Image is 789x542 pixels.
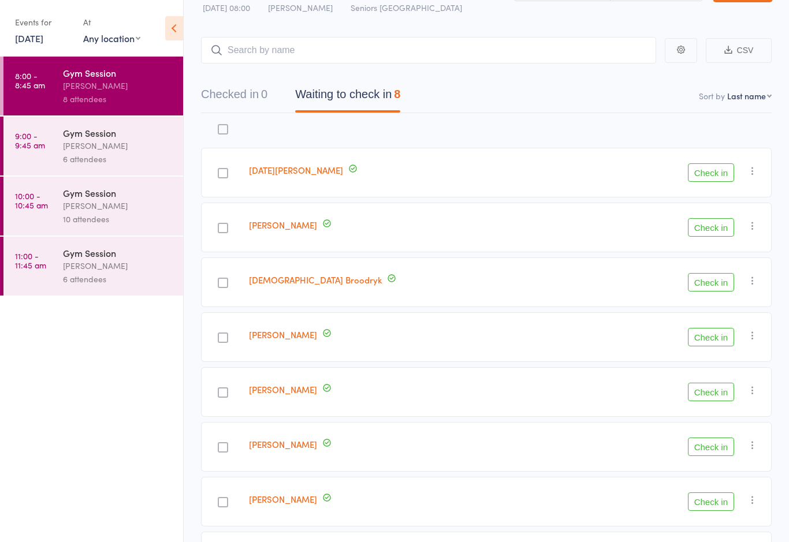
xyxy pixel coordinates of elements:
[63,92,173,106] div: 8 attendees
[15,251,46,270] time: 11:00 - 11:45 am
[83,32,140,44] div: Any location
[261,88,267,100] div: 0
[688,218,734,237] button: Check in
[249,164,343,176] a: [DATE][PERSON_NAME]
[63,259,173,272] div: [PERSON_NAME]
[688,328,734,346] button: Check in
[688,163,734,182] button: Check in
[201,37,656,63] input: Search by name
[249,438,317,450] a: [PERSON_NAME]
[688,438,734,456] button: Check in
[63,126,173,139] div: Gym Session
[268,2,333,13] span: [PERSON_NAME]
[3,177,183,236] a: 10:00 -10:45 amGym Session[PERSON_NAME]10 attendees
[3,57,183,115] a: 8:00 -8:45 amGym Session[PERSON_NAME]8 attendees
[3,117,183,175] a: 9:00 -9:45 amGym Session[PERSON_NAME]6 attendees
[63,272,173,286] div: 6 attendees
[63,212,173,226] div: 10 attendees
[15,71,45,89] time: 8:00 - 8:45 am
[249,274,382,286] a: [DEMOGRAPHIC_DATA] Broodryk
[201,82,267,113] button: Checked in0
[351,2,462,13] span: Seniors [GEOGRAPHIC_DATA]
[249,328,317,341] a: [PERSON_NAME]
[63,246,173,259] div: Gym Session
[706,38,772,63] button: CSV
[63,66,173,79] div: Gym Session
[3,237,183,296] a: 11:00 -11:45 amGym Session[PERSON_NAME]6 attendees
[63,199,173,212] div: [PERSON_NAME]
[63,186,173,199] div: Gym Session
[295,82,400,113] button: Waiting to check in8
[394,88,400,100] div: 8
[63,139,173,152] div: [PERSON_NAME]
[203,2,250,13] span: [DATE] 08:00
[15,32,43,44] a: [DATE]
[688,492,734,511] button: Check in
[15,13,72,32] div: Events for
[15,191,48,210] time: 10:00 - 10:45 am
[688,383,734,401] button: Check in
[727,90,766,102] div: Last name
[249,493,317,505] a: [PERSON_NAME]
[688,273,734,291] button: Check in
[699,90,725,102] label: Sort by
[83,13,140,32] div: At
[63,152,173,166] div: 6 attendees
[249,383,317,395] a: [PERSON_NAME]
[15,131,45,149] time: 9:00 - 9:45 am
[249,219,317,231] a: [PERSON_NAME]
[63,79,173,92] div: [PERSON_NAME]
